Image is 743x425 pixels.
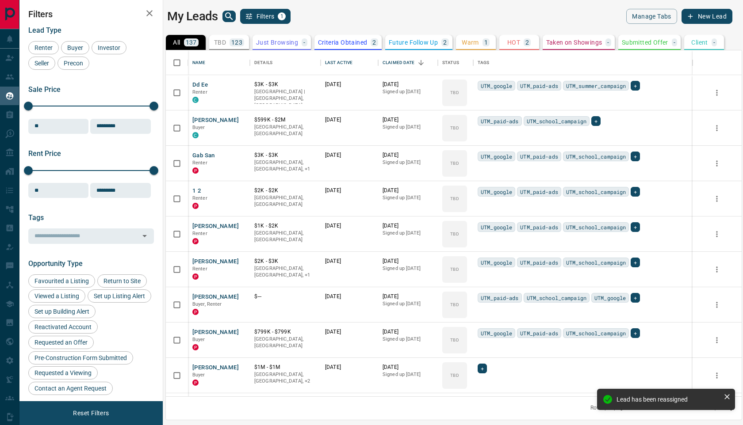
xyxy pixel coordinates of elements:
[28,9,154,19] h2: Filters
[450,160,459,167] p: TBD
[710,192,724,205] button: more
[710,86,724,99] button: more
[31,44,56,51] span: Renter
[546,39,602,46] p: Taken on Showings
[254,194,316,208] p: [GEOGRAPHIC_DATA], [GEOGRAPHIC_DATA]
[566,258,626,267] span: UTM_school_campaign
[192,301,222,307] span: Buyer, Renter
[507,39,520,46] p: HOT
[481,187,512,196] span: UTM_google
[481,223,512,231] span: UTM_google
[254,371,316,385] p: Scarborough, Toronto
[631,187,640,197] div: +
[450,195,459,202] p: TBD
[634,81,637,90] span: +
[325,50,352,75] div: Last Active
[254,336,316,349] p: [GEOGRAPHIC_DATA], [GEOGRAPHIC_DATA]
[61,41,89,54] div: Buyer
[520,258,558,267] span: UTM_paid-ads
[710,263,724,276] button: more
[192,379,199,386] div: property.ca
[254,293,316,300] p: $---
[192,187,201,195] button: 1 2
[28,289,85,303] div: Viewed a Listing
[303,39,305,46] p: -
[214,39,226,46] p: TBD
[192,160,207,166] span: Renter
[28,57,55,70] div: Seller
[254,124,316,137] p: [GEOGRAPHIC_DATA], [GEOGRAPHIC_DATA]
[682,9,732,24] button: New Lead
[520,81,558,90] span: UTM_paid-ads
[254,187,316,194] p: $2K - $2K
[631,293,640,303] div: +
[450,301,459,308] p: TBD
[383,81,433,88] p: [DATE]
[167,9,218,23] h1: My Leads
[192,266,207,272] span: Renter
[31,339,91,346] span: Requested an Offer
[520,223,558,231] span: UTM_paid-ads
[481,329,512,338] span: UTM_google
[710,228,724,241] button: more
[450,89,459,96] p: TBD
[372,39,376,46] p: 2
[192,238,199,244] div: property.ca
[254,222,316,230] p: $1K - $2K
[28,274,95,288] div: Favourited a Listing
[594,117,597,125] span: +
[481,258,512,267] span: UTM_google
[713,39,715,46] p: -
[383,364,433,371] p: [DATE]
[389,39,438,46] p: Future Follow Up
[520,152,558,161] span: UTM_paid-ads
[566,187,626,196] span: UTM_school_campaign
[710,157,724,170] button: more
[383,187,433,194] p: [DATE]
[634,293,637,302] span: +
[192,222,239,231] button: [PERSON_NAME]
[31,369,95,376] span: Requested a Viewing
[383,222,433,230] p: [DATE]
[634,187,637,196] span: +
[222,11,236,22] button: search button
[231,39,242,46] p: 123
[31,277,92,285] span: Favourited a Listing
[634,152,637,161] span: +
[28,149,61,158] span: Rent Price
[192,364,239,372] button: [PERSON_NAME]
[192,372,205,378] span: Buyer
[481,81,512,90] span: UTM_google
[250,50,321,75] div: Details
[28,85,61,94] span: Sale Price
[61,60,86,67] span: Precon
[527,117,586,125] span: UTM_school_campaign
[590,404,628,412] p: Rows per page:
[92,41,126,54] div: Investor
[64,44,86,51] span: Buyer
[192,258,239,266] button: [PERSON_NAME]
[254,152,316,159] p: $3K - $3K
[478,364,487,373] div: +
[520,329,558,338] span: UTM_paid-ads
[28,336,94,349] div: Requested an Offer
[594,293,626,302] span: UTM_google
[100,277,144,285] span: Return to Site
[617,396,720,403] div: Lead has been reassigned
[383,194,433,201] p: Signed up [DATE]
[383,230,433,237] p: Signed up [DATE]
[186,39,197,46] p: 137
[443,39,447,46] p: 2
[192,50,206,75] div: Name
[325,364,374,371] p: [DATE]
[607,39,609,46] p: -
[450,266,459,273] p: TBD
[192,293,239,301] button: [PERSON_NAME]
[28,320,98,334] div: Reactivated Account
[88,289,151,303] div: Set up Listing Alert
[631,328,640,338] div: +
[28,213,44,222] span: Tags
[626,9,677,24] button: Manage Tabs
[254,258,316,265] p: $2K - $3K
[31,385,110,392] span: Contact an Agent Request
